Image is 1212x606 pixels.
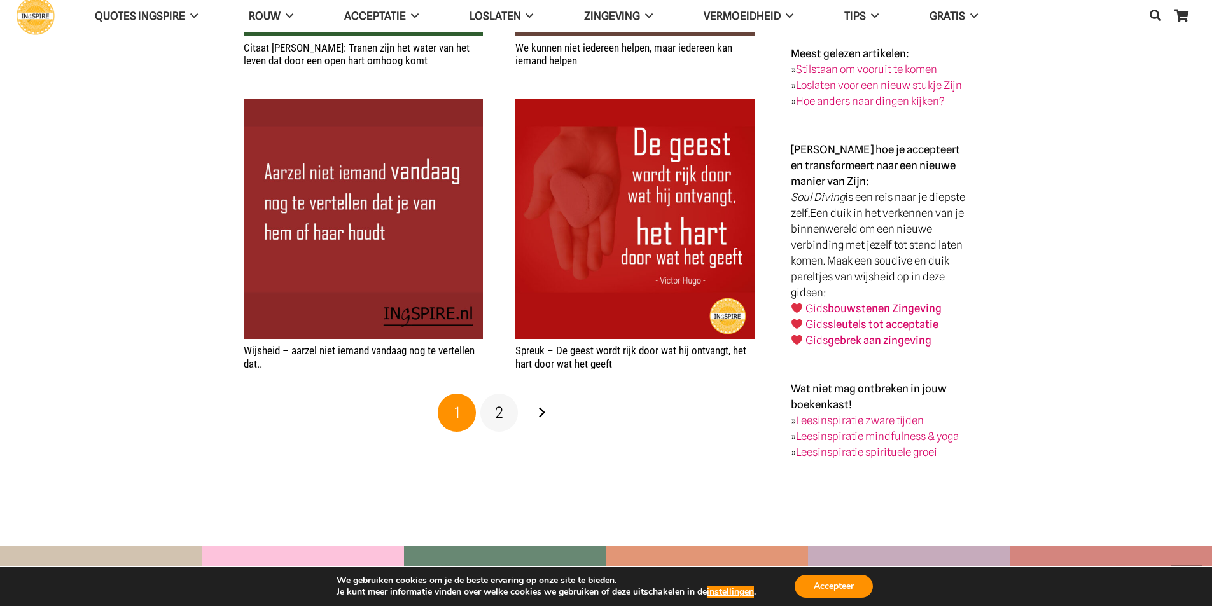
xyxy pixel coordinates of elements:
a: Wijsheid – aarzel niet iemand vandaag nog te vertellen dat.. [244,100,483,113]
a: Spreuk – De geest wordt rijk door wat hij ontvangt, het hart door wat het geeft [515,344,746,369]
span: Pagina 1 [438,394,476,432]
img: ❤ [791,303,802,313]
p: is een reis naar je diepste zelf Een duik in het verkennen van je binnenwereld om een nieuwe verb... [791,142,968,348]
span: Zingeving [584,10,640,22]
strong: [PERSON_NAME] hoe je accepteert en transformeert naar een nieuwe manier van Zijn: [791,143,960,188]
p: We gebruiken cookies om je de beste ervaring op onze site te bieden. [337,575,756,586]
a: Terug naar top [1171,565,1202,596]
a: Zoeken [1143,1,1168,31]
a: Om te verbinden moeten we soms eerst afstand creëren – Citaat van Ingspire [404,547,606,560]
span: TIPS [844,10,866,22]
a: Loslaten voor een nieuw stukje Zijn [796,79,962,92]
strong: Meest gelezen artikelen: [791,47,909,60]
strong: sleutels tot acceptatie [828,318,938,331]
img: ❤ [791,319,802,329]
a: Gidssleutels tot acceptatie [805,318,938,331]
span: 1 [454,403,460,422]
a: We kunnen niet iedereen helpen, maar iedereen kan iemand helpen [515,41,732,67]
strong: gebrek aan zingeving [828,334,931,347]
a: Citaat [PERSON_NAME]: Tranen zijn het water van het leven dat door een open hart omhoog komt [244,41,470,67]
a: Wijsheid – aarzel niet iemand vandaag nog te vertellen dat.. [244,344,475,369]
a: Leesinspiratie zware tijden [796,414,924,427]
a: Hoe anders naar dingen kijken? [796,95,945,107]
a: Gidsbouwstenen Zingeving [805,302,942,315]
a: Je zielsmissie is een ontmoeting met wat jou bevrijdt © [202,547,405,560]
a: Stilstaan om vooruit te komen [796,63,937,76]
button: instellingen [707,586,754,598]
a: Leesinspiratie mindfulness & yoga [796,430,959,443]
span: VERMOEIDHEID [704,10,781,22]
a: Pagina 2 [480,394,519,432]
span: 2 [495,403,503,422]
span: GRATIS [930,10,965,22]
img: Liefdes vriendschap quote [244,99,483,338]
a: Zingeving is creatiekracht van je persoonlijke levensvisie in je dagelijks leven – citaat van Ing... [808,547,1010,560]
strong: . [808,207,810,219]
p: » » » [791,46,968,109]
span: ROUW [249,10,281,22]
span: Loslaten [470,10,521,22]
a: In het loslaten van de controle kunnen we zien wat in overgave is – citaat van Ingspire [606,547,809,560]
span: QUOTES INGSPIRE [95,10,185,22]
a: Spreuk – De geest wordt rijk door wat hij ontvangt, het hart door wat het geeft [515,100,755,113]
a: Leesinspiratie spirituele groei [796,446,937,458]
em: Soul Diving [791,191,845,203]
strong: bouwstenen Zingeving [828,302,942,315]
img: Citaat: De geest wordt rijk door wat hij ontvangt, het hart door wat het geeft [515,99,755,338]
p: Je kunt meer informatie vinden over welke cookies we gebruiken of deze uitschakelen in de . [337,586,756,598]
img: ❤ [791,334,802,345]
strong: Wat niet mag ontbreken in jouw boekenkast! [791,382,947,411]
p: » » » [791,381,968,460]
button: Accepteer [795,575,873,598]
a: Gidsgebrek aan zingeving [805,334,931,347]
span: Acceptatie [344,10,406,22]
